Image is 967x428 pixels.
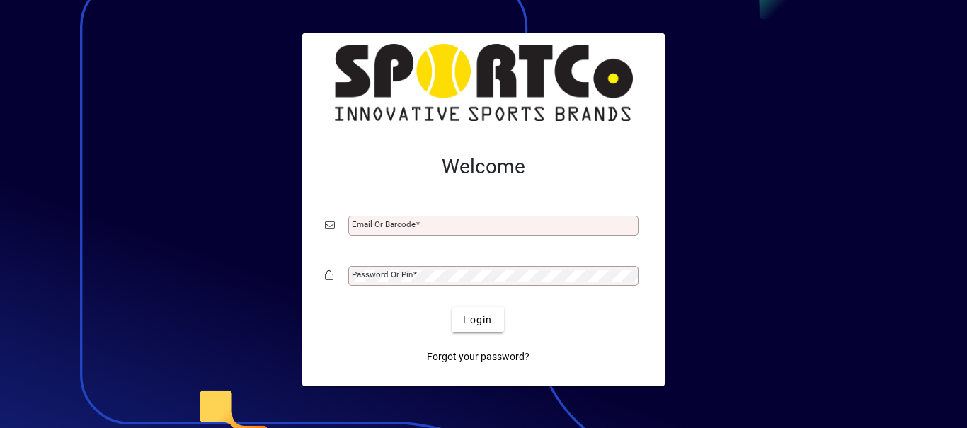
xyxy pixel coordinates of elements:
a: Forgot your password? [421,344,535,369]
mat-label: Password or Pin [352,270,413,279]
button: Login [452,307,503,332]
span: Login [463,313,492,328]
mat-label: Email or Barcode [352,219,416,229]
h2: Welcome [325,155,642,179]
span: Forgot your password? [427,349,530,364]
